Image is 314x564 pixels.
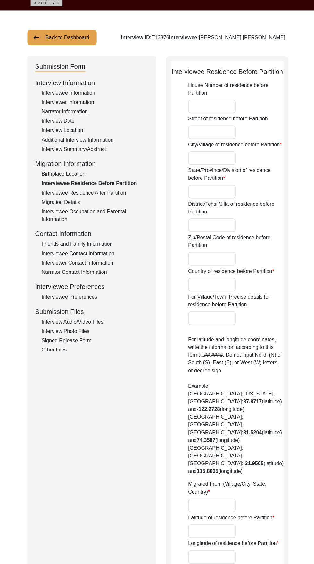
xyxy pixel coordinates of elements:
label: House Number of residence before Partition [189,81,284,96]
div: Signed Release Form [43,335,149,343]
div: Interviewee Residence Before Partition [43,178,149,186]
div: Interview Audio/Video Files [43,316,149,324]
div: T13376 [PERSON_NAME] [PERSON_NAME] [122,33,285,41]
div: Interviewer Contact Information [43,257,149,265]
div: Contact Information [37,228,149,237]
label: Street of residence before Partition [189,114,268,122]
b: 115.8605 [197,466,219,471]
div: Migration Information [37,158,149,168]
b: Interviewee: [170,34,199,40]
div: Other Files [43,344,149,352]
label: District/Tehsil/Jilla of residence before Partition [189,199,284,214]
b: -31.9505 [244,458,264,464]
label: Country of residence before Partition [189,266,274,273]
label: City/Village of residence before Partition [189,140,282,148]
div: Narrator Information [43,107,149,115]
div: Submission Form [37,61,87,72]
div: Migration Details [43,197,149,205]
div: Interviewee Preferences [37,280,149,290]
div: Friends and Family Information [43,239,149,247]
div: Interview Information [37,77,149,87]
button: Back to Dashboard [29,30,98,45]
b: 37.8717 [244,396,262,402]
div: Narrator Contact Information [43,267,149,274]
b: -122.2728 [197,404,220,410]
img: arrow-left.png [34,33,42,41]
div: Interviewee Preferences [43,291,149,299]
label: For Village/Town: Precise details for residence before Partition [189,291,284,307]
div: Submission Files [37,305,149,315]
div: Interviewee Occupation and Parental Information [43,206,149,222]
label: Migrated From (Village/City, State, Country) [189,478,284,493]
div: Interview Summary/Abstract [43,144,149,152]
div: Interviewee Information [43,89,149,96]
div: Interviewee Contact Information [43,248,149,256]
div: Interviewer Information [43,98,149,106]
p: For latitude and longitude coordinates, write the information according to this format: . Do not ... [189,334,284,473]
div: Additional Interview Information [43,135,149,143]
b: 74.3587 [197,435,216,440]
div: Interviewee Residence After Partition [43,188,149,195]
span: Example: [189,381,210,386]
b: ##.#### [205,350,223,356]
div: Interview Photo Files [43,325,149,333]
b: 31.5204 [244,427,262,433]
label: Longitude of residence before Partition [189,537,279,544]
label: Zip/Postal Code of residence before Partition [189,232,284,248]
label: Latitude of residence before Partition [189,511,275,519]
b: Interview ID: [122,34,152,40]
div: Interview Date [43,117,149,124]
div: Interview Location [43,126,149,134]
label: State/Province/Division of residence before Partition [189,166,284,181]
div: Birthplace Location [43,169,149,177]
div: Interviewee Residence Before Partition [171,66,284,76]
